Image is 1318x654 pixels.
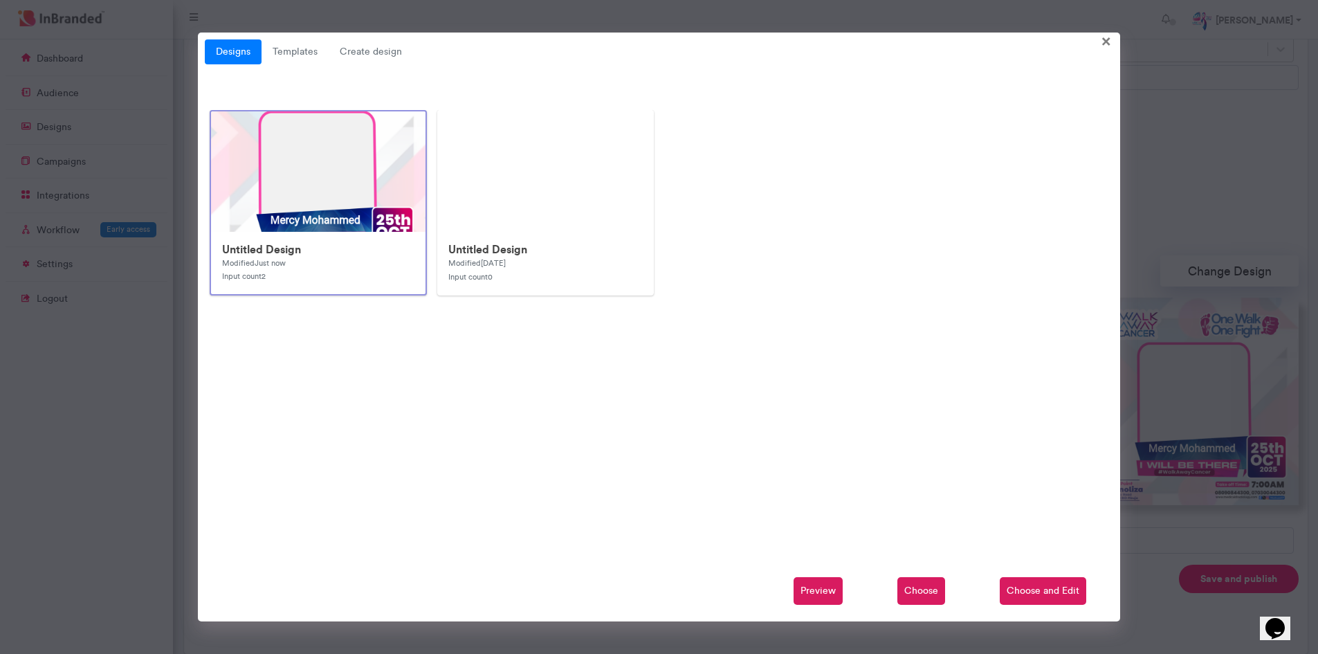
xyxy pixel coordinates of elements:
a: Templates [262,39,329,64]
span: × [1101,30,1111,51]
iframe: chat widget [1260,599,1304,640]
small: Modified [DATE] [448,258,506,268]
small: Modified Just now [222,258,286,268]
h6: Untitled Design [222,243,414,256]
small: Input count 0 [448,272,493,282]
a: Designs [205,39,262,64]
span: Preview [794,577,843,605]
span: Choose and Edit [1000,577,1086,605]
span: Choose [897,577,945,605]
span: Create design [329,39,413,64]
h6: Untitled Design [448,243,643,256]
small: Input count 2 [222,271,266,281]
